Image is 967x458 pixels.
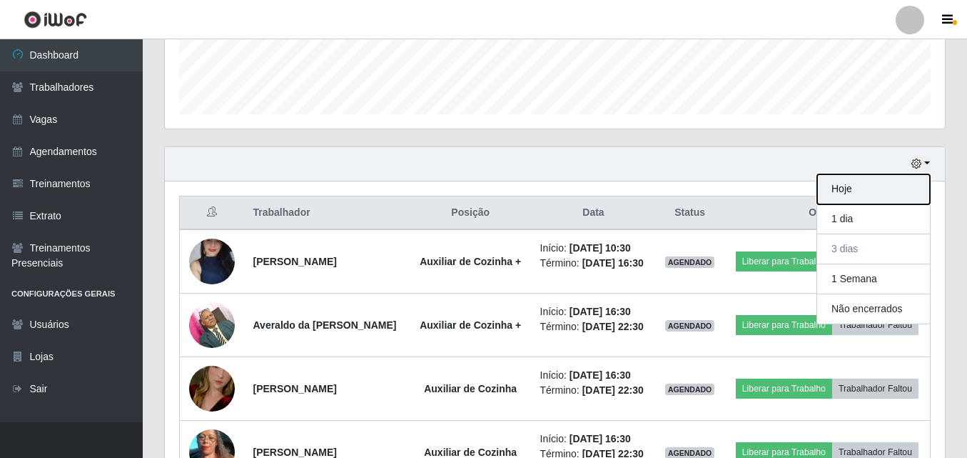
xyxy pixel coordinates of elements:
[253,319,397,331] strong: Averaldo da [PERSON_NAME]
[724,196,931,230] th: Opções
[540,368,647,383] li: Início:
[540,432,647,447] li: Início:
[832,379,918,399] button: Trabalhador Faltou
[424,447,517,458] strong: Auxiliar de Cozinha
[665,320,715,332] span: AGENDADO
[253,447,337,458] strong: [PERSON_NAME]
[24,11,87,29] img: CoreUI Logo
[569,306,631,317] time: [DATE] 16:30
[569,369,631,381] time: [DATE] 16:30
[420,256,521,267] strong: Auxiliar de Cozinha +
[656,196,724,230] th: Status
[817,294,930,324] button: Não encerrados
[817,174,930,204] button: Hoje
[582,321,644,332] time: [DATE] 22:30
[582,384,644,396] time: [DATE] 22:30
[817,234,930,264] button: 3 dias
[569,433,631,444] time: [DATE] 16:30
[582,257,644,269] time: [DATE] 16:30
[540,241,647,256] li: Início:
[736,252,832,272] button: Liberar para Trabalho
[424,383,517,394] strong: Auxiliar de Cozinha
[817,264,930,294] button: 1 Semana
[540,304,647,319] li: Início:
[736,379,832,399] button: Liberar para Trabalho
[540,319,647,334] li: Término:
[665,384,715,395] span: AGENDADO
[569,242,631,254] time: [DATE] 10:30
[189,348,235,429] img: 1699061464365.jpeg
[532,196,656,230] th: Data
[189,294,235,355] img: 1697117733428.jpeg
[253,256,337,267] strong: [PERSON_NAME]
[665,257,715,268] span: AGENDADO
[736,315,832,335] button: Liberar para Trabalho
[420,319,521,331] strong: Auxiliar de Cozinha +
[245,196,410,230] th: Trabalhador
[410,196,532,230] th: Posição
[540,383,647,398] li: Término:
[832,315,918,335] button: Trabalhador Faltou
[817,204,930,234] button: 1 dia
[253,383,337,394] strong: [PERSON_NAME]
[540,256,647,271] li: Término:
[189,211,235,312] img: 1713319279293.jpeg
